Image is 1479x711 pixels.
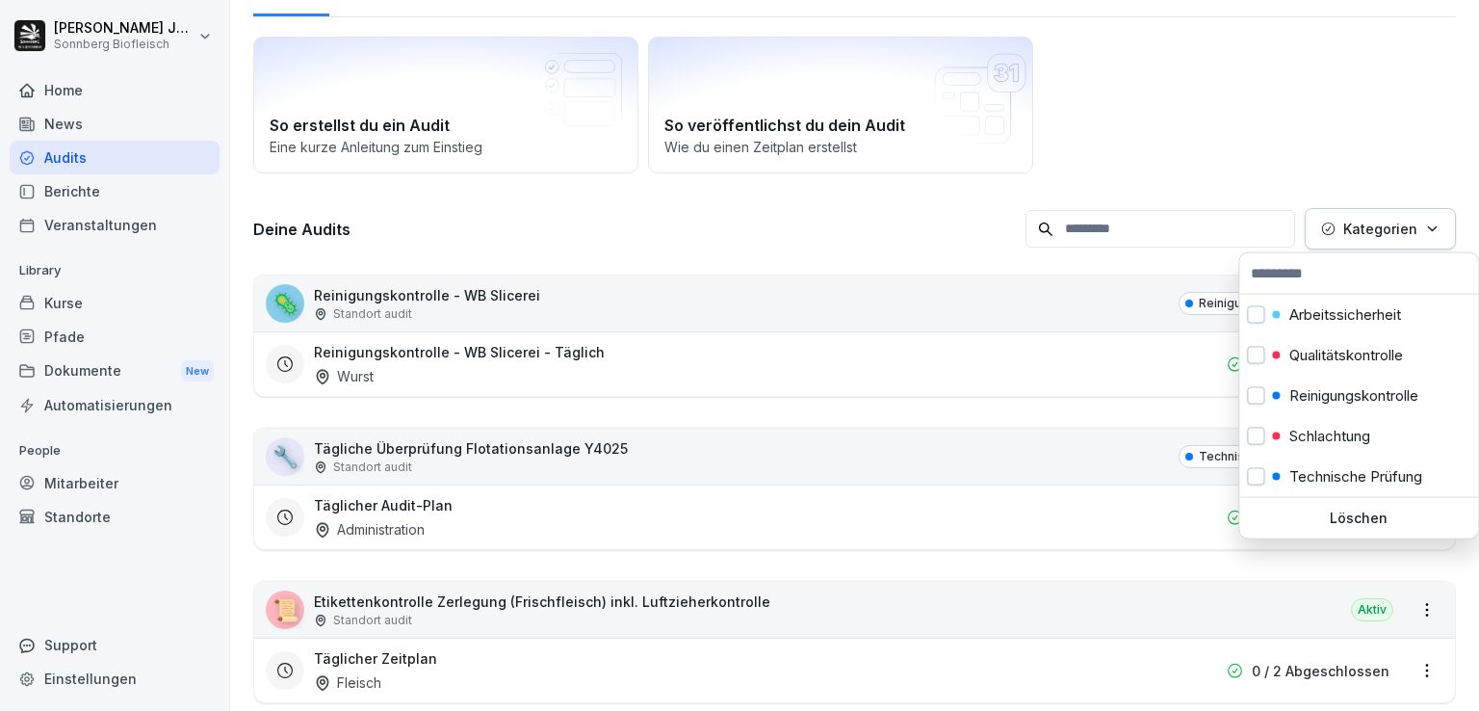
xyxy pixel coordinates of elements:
p: Reinigungskontrolle [1289,387,1418,405]
p: Schlachtung [1289,428,1370,445]
p: Löschen [1247,510,1470,527]
p: Arbeitssicherheit [1289,306,1401,324]
p: Qualitätskontrolle [1289,347,1403,364]
p: Technische Prüfung [1289,468,1422,486]
p: Kategorien [1343,219,1417,239]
